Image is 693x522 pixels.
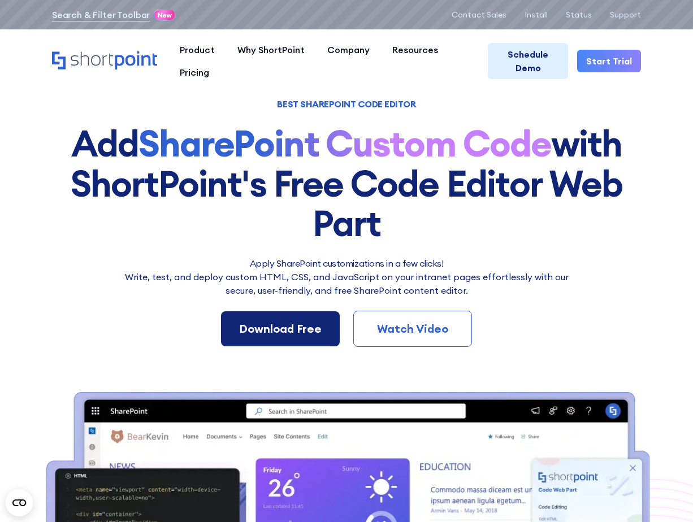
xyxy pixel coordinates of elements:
[52,8,150,21] a: Search & Filter Toolbar
[610,10,641,19] a: Support
[490,391,693,522] iframe: Chat Widget
[316,38,381,61] a: Company
[52,51,157,71] a: Home
[525,10,548,19] a: Install
[452,10,506,19] a: Contact Sales
[372,320,453,337] div: Watch Video
[180,43,215,56] div: Product
[118,256,575,270] h2: Apply SharePoint customizations in a few clicks!
[327,43,370,56] div: Company
[577,50,641,72] a: Start Trial
[138,120,551,166] strong: SharePoint Custom Code
[239,320,322,337] div: Download Free
[168,38,226,61] a: Product
[237,43,305,56] div: Why ShortPoint
[44,124,650,243] h1: Add with ShortPoint's Free Code Editor Web Part
[392,43,438,56] div: Resources
[566,10,592,19] a: Status
[44,100,650,108] h1: BEST SHAREPOINT CODE EDITOR
[168,61,220,84] a: Pricing
[226,38,316,61] a: Why ShortPoint
[381,38,449,61] a: Resources
[488,43,568,79] a: Schedule Demo
[221,311,340,346] a: Download Free
[6,489,33,516] button: Open CMP widget
[118,270,575,297] p: Write, test, and deploy custom HTML, CSS, and JavaScript on your intranet pages effortlessly wi﻿t...
[180,66,209,79] div: Pricing
[353,311,472,347] a: Watch Video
